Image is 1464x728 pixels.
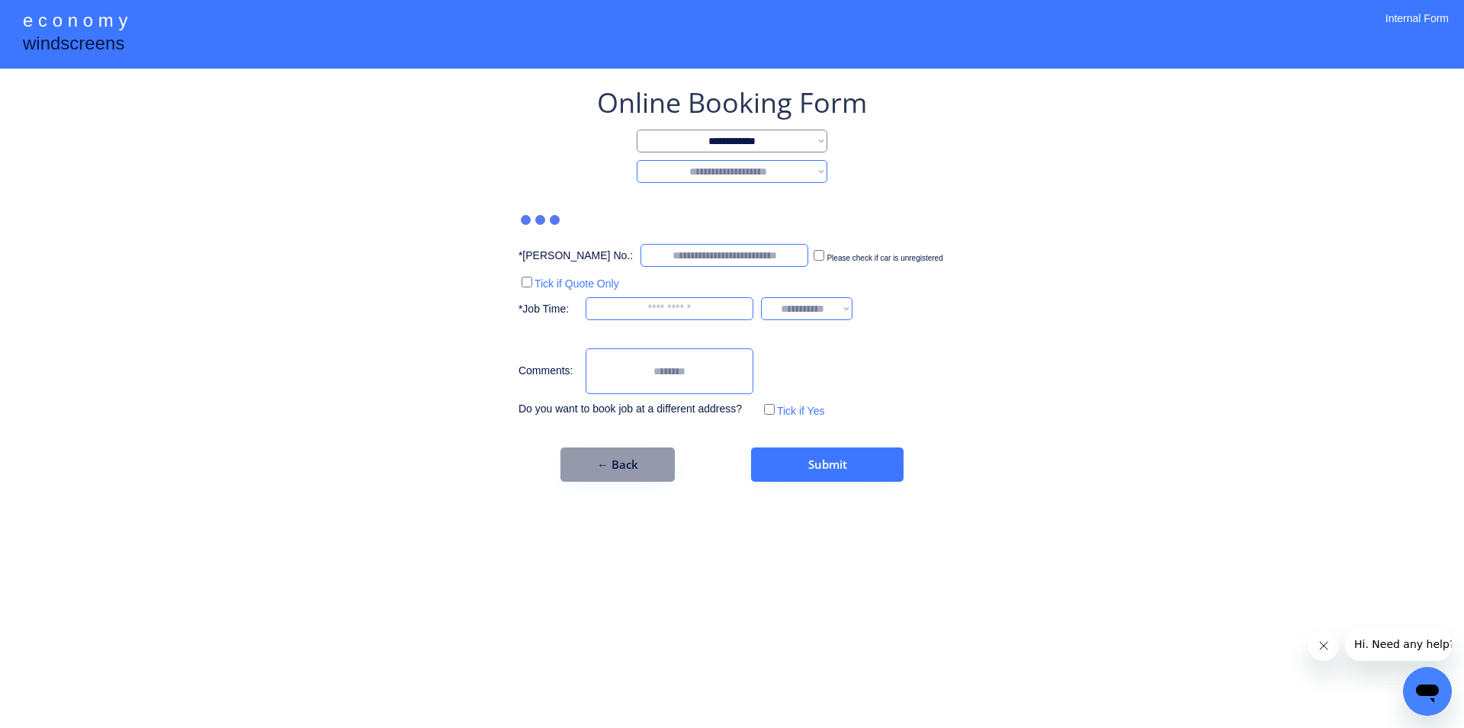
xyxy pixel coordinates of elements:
div: Comments: [518,364,578,379]
div: windscreens [23,30,124,60]
div: Internal Form [1385,11,1449,46]
div: Online Booking Form [597,84,867,122]
div: *Job Time: [518,302,578,317]
div: e c o n o m y [23,8,127,37]
iframe: Button to launch messaging window [1403,667,1452,716]
div: Do you want to book job at a different address? [518,402,753,417]
label: Tick if Quote Only [535,277,619,290]
iframe: Message from company [1345,627,1452,661]
span: Hi. Need any help? [9,11,110,23]
div: *[PERSON_NAME] No.: [518,249,633,264]
button: Submit [751,447,904,482]
label: Tick if Yes [777,405,825,417]
button: ← Back [560,447,675,482]
label: Please check if car is unregistered [827,254,942,262]
iframe: Close message [1308,630,1339,661]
